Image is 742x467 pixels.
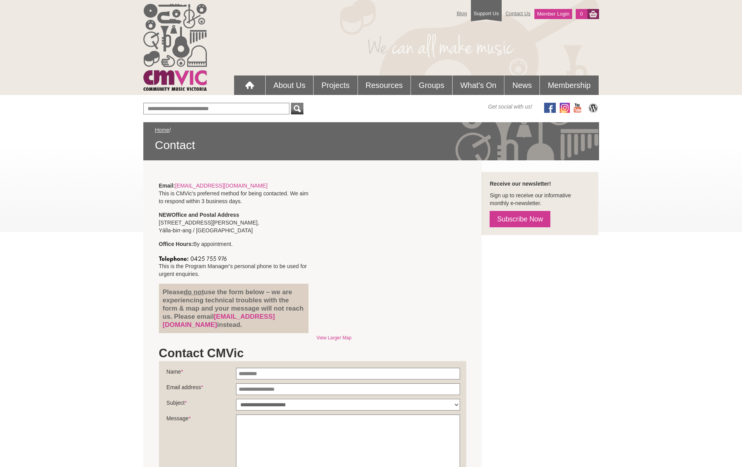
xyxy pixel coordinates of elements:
a: Membership [540,75,598,95]
img: CMVic Blog [587,103,599,113]
img: cmvic_logo.png [143,4,207,91]
img: icon-instagram.png [560,103,570,113]
h1: Contact CMVic [159,346,467,361]
a: Groups [411,75,452,95]
a: About Us [266,75,313,95]
span: Contact [155,138,587,153]
a: Blog [453,7,471,20]
label: Message [166,414,236,426]
label: Subject [166,399,236,411]
label: Name [166,368,236,379]
a: Contact Us [502,7,534,20]
p: This is the Program Manager's personal phone to be used for urgent enquiries. [159,254,309,278]
a: Projects [314,75,357,95]
div: / [155,126,587,153]
p: This is CMVic's preferred method for being contacted. We aim to respond within 3 business days. [159,182,309,205]
a: News [504,75,539,95]
strong: Email: [159,183,175,189]
a: View Larger Map [317,335,352,341]
strong: Receive our newsletter! [490,181,551,187]
h4: Please use the form below – we are experiencing technical troubles with the form & map and your m... [163,288,305,329]
strong: NEW Office and Postal Address [159,212,239,218]
a: 0 [576,9,587,19]
a: What's On [453,75,504,95]
p: By appointment. [159,240,309,248]
p: [STREET_ADDRESS][PERSON_NAME], Yálla-birr-ang / [GEOGRAPHIC_DATA] [159,211,309,234]
label: Email address [166,383,236,395]
a: Member Login [534,9,572,19]
strong: Office Hours: [159,241,194,247]
span: Get social with us! [488,103,532,111]
a: [EMAIL_ADDRESS][DOMAIN_NAME] [163,313,275,328]
p: Sign up to receive our informative monthly e-newsletter. [490,191,590,207]
a: [EMAIL_ADDRESS][DOMAIN_NAME] [175,183,268,189]
a: Home [155,127,169,133]
a: Resources [358,75,411,95]
u: do not [183,288,204,296]
a: Subscribe Now [490,211,550,227]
